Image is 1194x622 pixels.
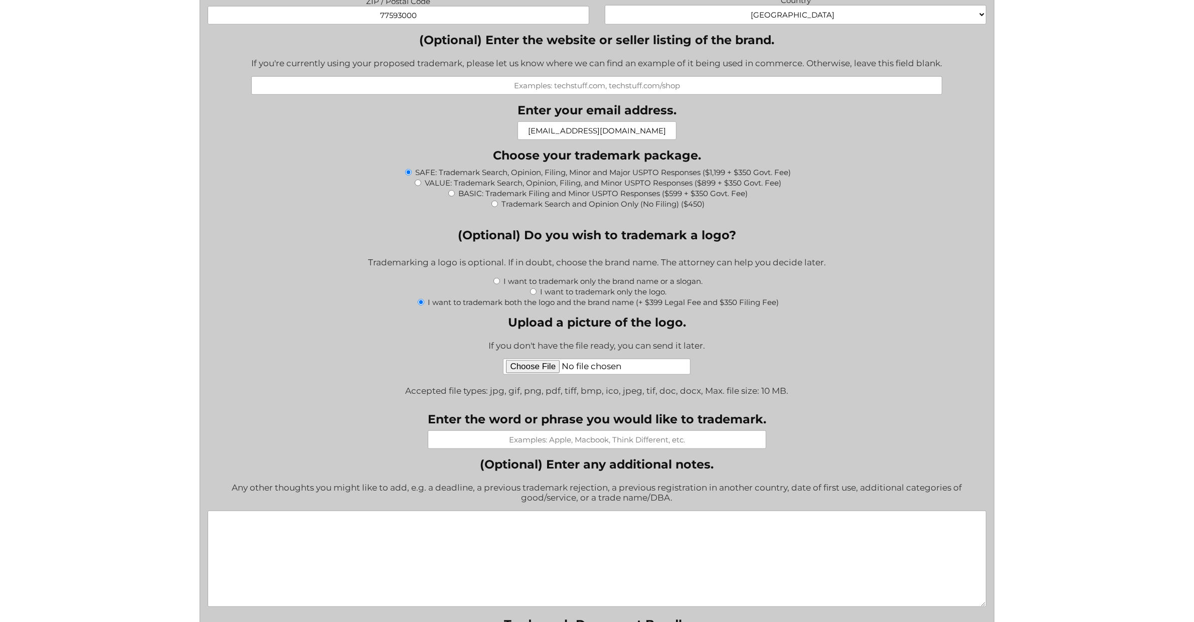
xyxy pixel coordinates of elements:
label: (Optional) Enter the website or seller listing of the brand. [251,33,942,47]
label: (Optional) Enter any additional notes. [208,457,987,472]
legend: (Optional) Do you wish to trademark a logo? [458,228,736,242]
label: I want to trademark only the brand name or a slogan. [503,276,703,286]
div: Trademarking a logo is optional. If in doubt, choose the brand name. The attorney can help you de... [208,251,987,275]
label: Trademark Search and Opinion Only (No Filing) ($450) [501,199,705,209]
label: I want to trademark both the logo and the brand name (+ $399 Legal Fee and $350 Filing Fee) [428,297,779,307]
input: Examples: Apple, Macbook, Think Different, etc. [428,430,766,449]
input: Examples: techstuff.com, techstuff.com/shop [251,76,942,95]
label: SAFE: Trademark Search, Opinion, Filing, Minor and Major USPTO Responses ($1,199 + $350 Govt. Fee) [415,168,791,177]
label: Upload a picture of the logo. [405,315,788,330]
label: BASIC: Trademark Filing and Minor USPTO Responses ($599 + $350 Govt. Fee) [458,189,748,198]
legend: Choose your trademark package. [493,148,701,163]
div: Any other thoughts you might like to add, e.g. a deadline, a previous trademark rejection, a prev... [208,476,987,511]
label: Enter the word or phrase you would like to trademark. [428,412,766,426]
span: Accepted file types: jpg, gif, png, pdf, tiff, bmp, ico, jpeg, tif, doc, docx, Max. file size: 10... [405,379,788,404]
label: VALUE: Trademark Search, Opinion, Filing, and Minor USPTO Responses ($899 + $350 Govt. Fee) [425,178,781,188]
div: If you're currently using your proposed trademark, please let us know where we can find an exampl... [251,52,942,76]
label: I want to trademark only the logo. [540,287,666,296]
label: Enter your email address. [518,103,676,117]
div: If you don't have the file ready, you can send it later. [405,334,788,359]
